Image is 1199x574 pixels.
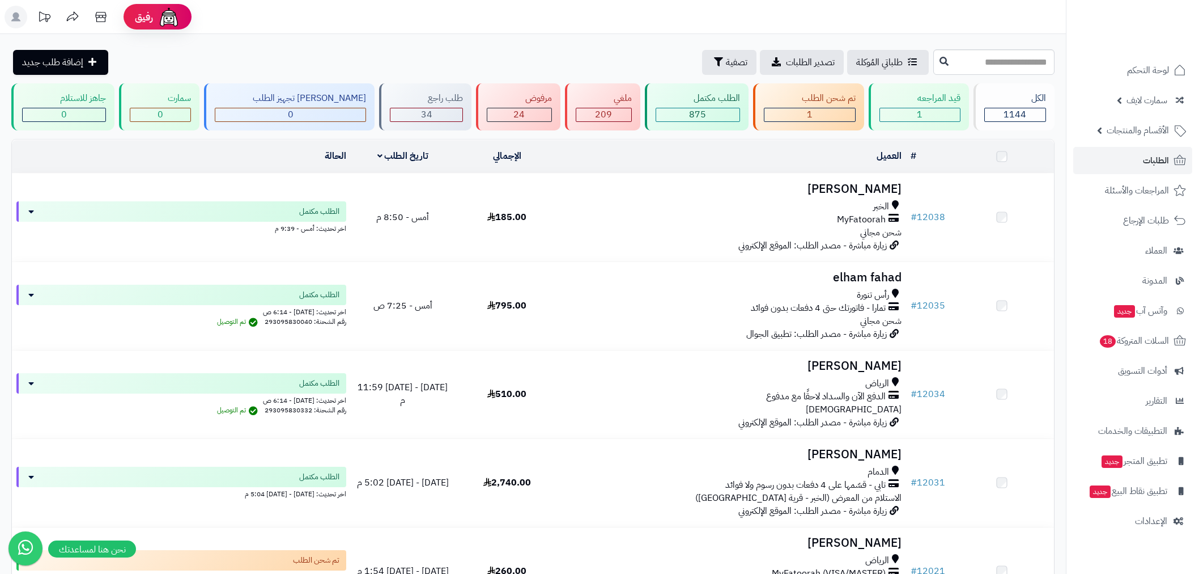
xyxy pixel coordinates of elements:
span: MyFatoorah [837,213,886,226]
a: إضافة طلب جديد [13,50,108,75]
div: طلب راجع [390,92,463,105]
a: المراجعات والأسئلة [1073,177,1192,204]
span: الطلب مكتمل [299,378,339,389]
div: اخر تحديث: [DATE] - 6:14 ص [16,394,346,406]
a: العميل [877,149,902,163]
a: الطلبات [1073,147,1192,174]
span: الطلب مكتمل [299,206,339,217]
span: زيارة مباشرة - مصدر الطلب: الموقع الإلكتروني [738,416,887,429]
span: 795.00 [487,299,526,313]
a: قيد المراجعه 1 [866,83,971,130]
span: سمارت لايف [1126,92,1167,108]
span: جديد [1102,455,1123,468]
div: 1 [880,108,960,121]
a: جاهز للاستلام 0 [9,83,117,130]
h3: [PERSON_NAME] [564,360,902,373]
span: زيارة مباشرة - مصدر الطلب: تطبيق الجوال [746,327,887,341]
a: تم شحن الطلب 1 [751,83,866,130]
a: تطبيق المتجرجديد [1073,448,1192,475]
a: #12038 [911,210,945,224]
a: #12031 [911,476,945,489]
span: 34 [421,108,432,121]
span: طلباتي المُوكلة [856,56,903,69]
span: الإعدادات [1135,513,1167,529]
div: اخر تحديث: [DATE] - [DATE] 5:04 م [16,487,346,499]
span: المدونة [1142,273,1167,289]
span: جديد [1114,305,1135,318]
a: سمارت 0 [117,83,202,130]
span: رأس تنورة [857,289,889,302]
div: [PERSON_NAME] تجهيز الطلب [215,92,366,105]
a: #12035 [911,299,945,313]
a: #12034 [911,387,945,401]
a: المدونة [1073,267,1192,294]
a: # [911,149,916,163]
span: العملاء [1145,243,1167,259]
span: جديد [1090,486,1111,498]
span: 0 [288,108,294,121]
div: الكل [984,92,1046,105]
span: تم شحن الطلب [293,555,339,566]
span: # [911,387,917,401]
span: شحن مجاني [860,226,902,239]
span: الأقسام والمنتجات [1107,123,1169,138]
span: 209 [595,108,612,121]
a: طلبات الإرجاع [1073,207,1192,234]
span: 0 [61,108,67,121]
span: زيارة مباشرة - مصدر الطلب: الموقع الإلكتروني [738,239,887,252]
div: اخر تحديث: [DATE] - 6:14 ص [16,305,346,317]
div: 0 [215,108,365,121]
span: الدمام [868,466,889,479]
div: تم شحن الطلب [764,92,856,105]
span: الطلب مكتمل [299,289,339,301]
a: التقارير [1073,387,1192,415]
span: تم التوصيل [217,405,261,415]
span: وآتس آب [1113,303,1167,319]
div: 0 [23,108,105,121]
span: أدوات التسويق [1118,363,1167,379]
span: 2,740.00 [483,476,531,489]
a: الكل1144 [971,83,1057,130]
span: رقم الشحنة: 293095830332 [265,405,346,415]
button: تصفية [702,50,756,75]
span: أمس - 8:50 م [376,210,429,224]
div: ملغي [576,92,632,105]
span: # [911,210,917,224]
div: جاهز للاستلام [22,92,106,105]
h3: [PERSON_NAME] [564,537,902,550]
a: الإعدادات [1073,508,1192,535]
div: اخر تحديث: أمس - 9:39 م [16,222,346,234]
span: 875 [689,108,706,121]
a: طلباتي المُوكلة [847,50,929,75]
span: إضافة طلب جديد [22,56,83,69]
h3: [PERSON_NAME] [564,183,902,196]
span: تصفية [726,56,747,69]
span: المراجعات والأسئلة [1105,183,1169,199]
span: زيارة مباشرة - مصدر الطلب: الموقع الإلكتروني [738,504,887,518]
div: الطلب مكتمل [656,92,740,105]
a: الإجمالي [493,149,521,163]
span: الرياض [865,554,889,567]
span: تم التوصيل [217,316,261,327]
div: 34 [390,108,462,121]
div: سمارت [130,92,191,105]
span: # [911,476,917,489]
span: # [911,299,917,313]
span: لوحة التحكم [1127,62,1169,78]
span: 18 [1100,335,1116,348]
a: التطبيقات والخدمات [1073,417,1192,445]
span: التقارير [1146,393,1167,409]
h3: [PERSON_NAME] [564,448,902,461]
a: تحديثات المنصة [30,6,58,31]
a: ملغي 209 [563,83,643,130]
a: طلب راجع 34 [377,83,474,130]
div: 209 [576,108,631,121]
span: 1 [807,108,813,121]
span: 185.00 [487,210,526,224]
span: [DATE] - [DATE] 5:02 م [357,476,449,489]
a: لوحة التحكم [1073,57,1192,84]
span: تطبيق المتجر [1100,453,1167,469]
span: 0 [158,108,163,121]
span: شحن مجاني [860,314,902,328]
span: تمارا - فاتورتك حتى 4 دفعات بدون فوائد [751,302,886,315]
